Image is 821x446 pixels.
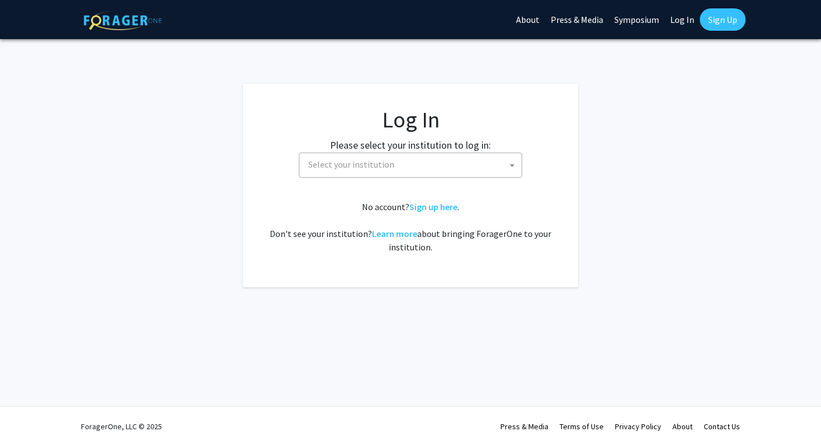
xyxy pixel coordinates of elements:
[299,153,522,178] span: Select your institution
[409,201,457,212] a: Sign up here
[304,153,522,176] span: Select your institution
[81,407,162,446] div: ForagerOne, LLC © 2025
[84,11,162,30] img: ForagerOne Logo
[372,228,417,239] a: Learn more about bringing ForagerOne to your institution
[704,421,740,431] a: Contact Us
[265,106,556,133] h1: Log In
[560,421,604,431] a: Terms of Use
[672,421,693,431] a: About
[700,8,746,31] a: Sign Up
[500,421,548,431] a: Press & Media
[308,159,394,170] span: Select your institution
[265,200,556,254] div: No account? . Don't see your institution? about bringing ForagerOne to your institution.
[615,421,661,431] a: Privacy Policy
[330,137,491,153] label: Please select your institution to log in:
